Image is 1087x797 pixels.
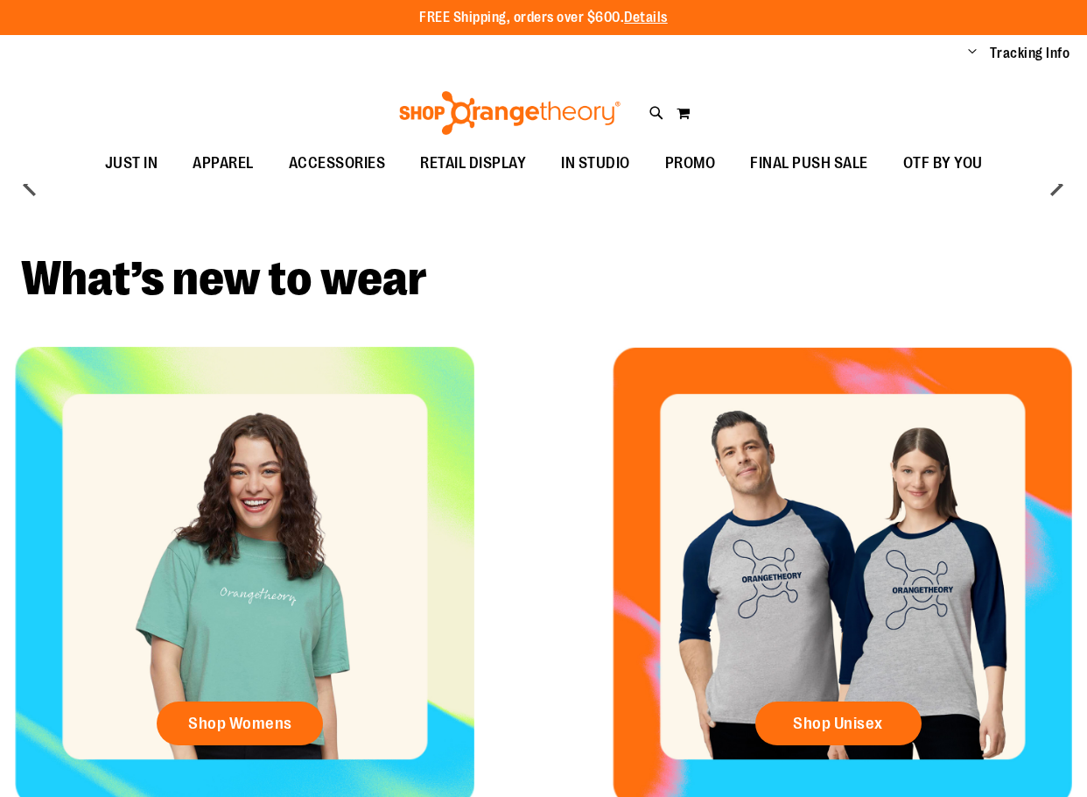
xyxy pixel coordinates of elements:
a: FINAL PUSH SALE [733,144,886,184]
span: APPAREL [193,144,254,183]
span: Shop Unisex [793,714,883,733]
img: Shop Orangetheory [396,91,623,135]
span: ACCESSORIES [289,144,386,183]
a: Tracking Info [990,44,1070,63]
span: RETAIL DISPLAY [420,144,526,183]
p: FREE Shipping, orders over $600. [419,8,668,28]
a: OTF BY YOU [886,144,1000,184]
span: IN STUDIO [561,144,630,183]
a: IN STUDIO [543,144,648,184]
span: PROMO [665,144,716,183]
span: Shop Womens [188,714,292,733]
h2: What’s new to wear [21,255,1066,303]
a: Shop Unisex [755,702,922,745]
a: JUST IN [88,144,176,184]
a: Details [624,10,668,25]
a: RETAIL DISPLAY [403,144,543,184]
a: Shop Womens [157,702,323,745]
span: OTF BY YOU [903,144,983,183]
a: ACCESSORIES [271,144,403,184]
button: next [1039,167,1074,202]
button: Account menu [968,45,977,62]
span: JUST IN [105,144,158,183]
a: APPAREL [175,144,271,184]
a: PROMO [648,144,733,184]
span: FINAL PUSH SALE [750,144,868,183]
button: prev [13,167,48,202]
